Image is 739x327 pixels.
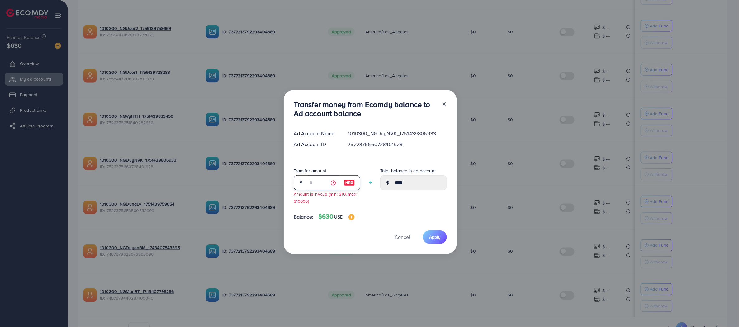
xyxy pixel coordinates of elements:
[423,230,447,244] button: Apply
[294,191,357,204] small: Amount is invalid (min: $10, max: $10000)
[294,213,313,220] span: Balance:
[348,214,355,220] img: image
[289,130,343,137] div: Ad Account Name
[344,179,355,187] img: image
[343,130,452,137] div: 1010300_NGDuyNVK_1751439806933
[380,168,436,174] label: Total balance in ad account
[334,213,343,220] span: USD
[713,299,734,322] iframe: Chat
[429,234,441,240] span: Apply
[343,141,452,148] div: 7522375660728401928
[395,234,410,240] span: Cancel
[387,230,418,244] button: Cancel
[289,141,343,148] div: Ad Account ID
[294,100,437,118] h3: Transfer money from Ecomdy balance to Ad account balance
[318,213,355,220] h4: $630
[294,168,326,174] label: Transfer amount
